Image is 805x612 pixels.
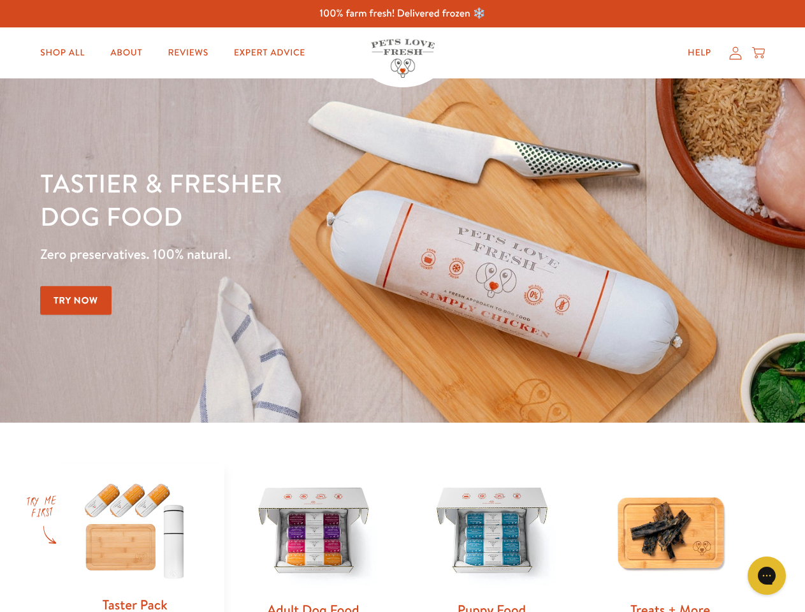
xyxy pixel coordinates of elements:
[40,243,523,266] p: Zero preservatives. 100% natural.
[678,40,722,66] a: Help
[40,286,112,315] a: Try Now
[224,40,315,66] a: Expert Advice
[100,40,152,66] a: About
[741,552,792,599] iframe: Gorgias live chat messenger
[40,166,523,233] h1: Tastier & fresher dog food
[30,40,95,66] a: Shop All
[371,39,435,78] img: Pets Love Fresh
[157,40,218,66] a: Reviews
